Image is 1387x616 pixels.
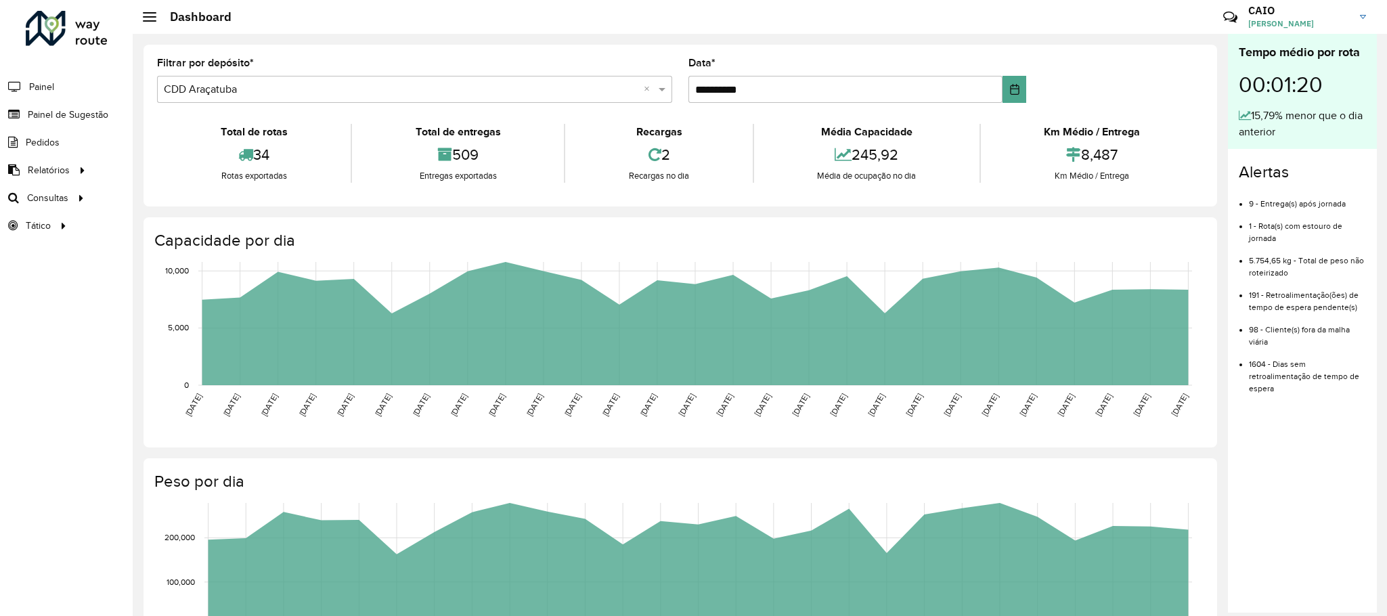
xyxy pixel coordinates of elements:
div: Média de ocupação no dia [757,169,976,183]
div: 509 [355,140,560,169]
text: [DATE] [753,392,772,418]
span: Painel de Sugestão [28,108,108,122]
a: Contato Rápido [1216,3,1245,32]
div: Recargas no dia [569,169,749,183]
div: Média Capacidade [757,124,976,140]
text: [DATE] [980,392,1000,418]
text: [DATE] [411,392,431,418]
li: 5.754,65 kg - Total de peso não roteirizado [1249,244,1366,279]
text: [DATE] [297,392,317,418]
span: Consultas [27,191,68,205]
div: 2 [569,140,749,169]
text: 10,000 [165,266,189,275]
text: [DATE] [373,392,393,418]
div: Km Médio / Entrega [984,169,1200,183]
div: Entregas exportadas [355,169,560,183]
div: Rotas exportadas [160,169,347,183]
text: 100,000 [167,577,195,586]
h4: Capacidade por dia [154,231,1204,250]
div: Tempo médio por rota [1239,43,1366,62]
div: 34 [160,140,347,169]
span: Relatórios [28,163,70,177]
span: Pedidos [26,135,60,150]
span: Clear all [644,81,655,97]
button: Choose Date [1003,76,1026,103]
text: [DATE] [1018,392,1038,418]
div: 00:01:20 [1239,62,1366,108]
text: [DATE] [1056,392,1076,418]
li: 98 - Cliente(s) fora da malha viária [1249,313,1366,348]
text: [DATE] [1170,392,1189,418]
li: 191 - Retroalimentação(ões) de tempo de espera pendente(s) [1249,279,1366,313]
text: 0 [184,380,189,389]
div: Km Médio / Entrega [984,124,1200,140]
text: 5,000 [168,324,189,332]
h2: Dashboard [156,9,232,24]
text: [DATE] [525,392,544,418]
text: [DATE] [829,392,848,418]
div: Recargas [569,124,749,140]
div: 8,487 [984,140,1200,169]
text: [DATE] [866,392,886,418]
text: [DATE] [1132,392,1151,418]
text: [DATE] [638,392,658,418]
text: [DATE] [259,392,279,418]
label: Data [688,55,715,71]
text: [DATE] [600,392,620,418]
text: [DATE] [449,392,468,418]
li: 1 - Rota(s) com estouro de jornada [1249,210,1366,244]
text: [DATE] [791,392,810,418]
text: [DATE] [335,392,355,418]
h4: Alertas [1239,162,1366,182]
text: [DATE] [221,392,241,418]
text: [DATE] [942,392,962,418]
div: 15,79% menor que o dia anterior [1239,108,1366,140]
text: [DATE] [563,392,582,418]
text: [DATE] [676,392,696,418]
text: [DATE] [904,392,924,418]
text: [DATE] [1094,392,1114,418]
li: 1604 - Dias sem retroalimentação de tempo de espera [1249,348,1366,395]
div: Total de rotas [160,124,347,140]
div: Total de entregas [355,124,560,140]
h4: Peso por dia [154,472,1204,491]
label: Filtrar por depósito [157,55,254,71]
text: [DATE] [183,392,203,418]
div: 245,92 [757,140,976,169]
span: Tático [26,219,51,233]
h3: CAIO [1248,4,1350,17]
span: Painel [29,80,54,94]
text: [DATE] [715,392,734,418]
li: 9 - Entrega(s) após jornada [1249,188,1366,210]
text: 200,000 [164,533,195,542]
span: [PERSON_NAME] [1248,18,1350,30]
text: [DATE] [487,392,506,418]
